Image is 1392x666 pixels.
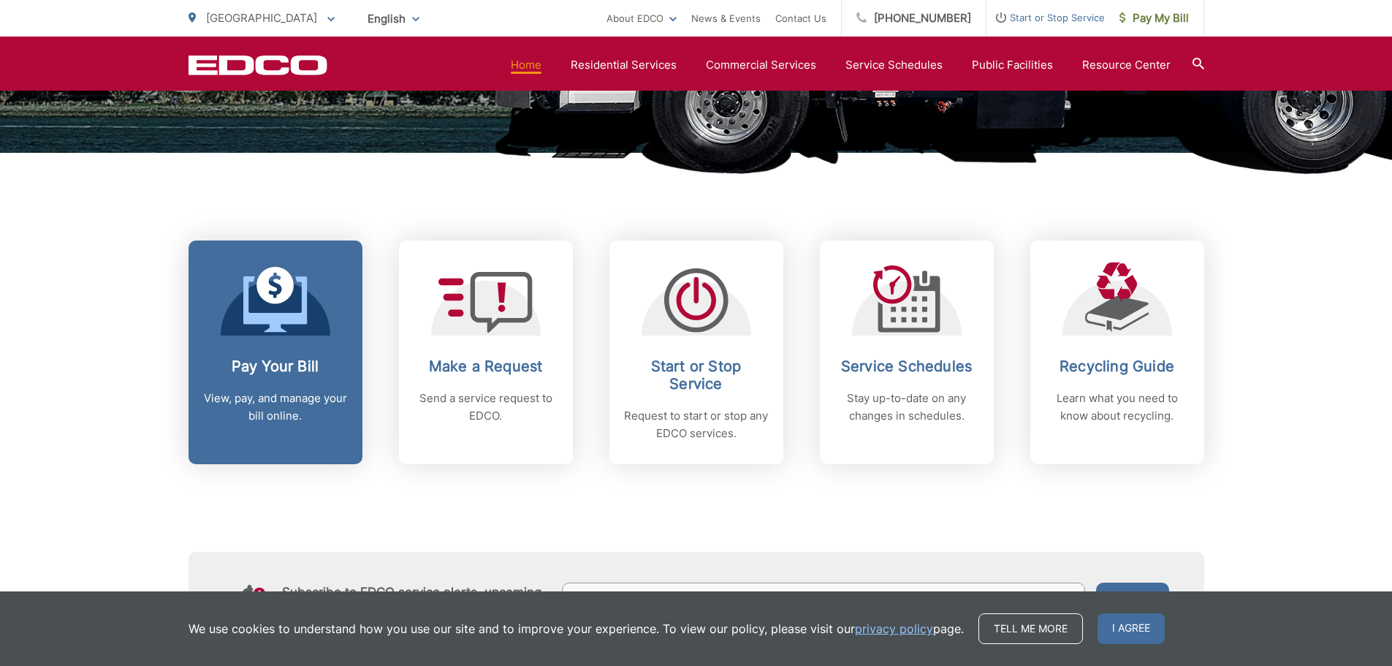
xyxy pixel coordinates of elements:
[624,407,769,442] p: Request to start or stop any EDCO services.
[606,10,677,27] a: About EDCO
[1045,390,1190,425] p: Learn what you need to know about recycling.
[1030,241,1204,464] a: Recycling Guide Learn what you need to know about recycling.
[562,583,1085,616] input: Enter your email address...
[820,241,994,464] a: Service Schedules Stay up-to-date on any changes in schedules.
[706,56,816,74] a: Commercial Services
[834,390,979,425] p: Stay up-to-date on any changes in schedules.
[1119,10,1189,27] span: Pay My Bill
[414,390,558,425] p: Send a service request to EDCO.
[691,10,761,27] a: News & Events
[978,613,1083,644] a: Tell me more
[511,56,541,74] a: Home
[203,357,348,375] h2: Pay Your Bill
[1045,357,1190,375] h2: Recycling Guide
[189,241,362,464] a: Pay Your Bill View, pay, and manage your bill online.
[282,585,548,614] h4: Subscribe to EDCO service alerts, upcoming events & environmental news:
[189,620,964,637] p: We use cookies to understand how you use our site and to improve your experience. To view our pol...
[972,56,1053,74] a: Public Facilities
[855,620,933,637] a: privacy policy
[206,11,317,25] span: [GEOGRAPHIC_DATA]
[357,6,430,31] span: English
[189,55,327,75] a: EDCD logo. Return to the homepage.
[414,357,558,375] h2: Make a Request
[624,357,769,393] h2: Start or Stop Service
[1096,583,1169,616] button: Submit
[1082,56,1171,74] a: Resource Center
[845,56,943,74] a: Service Schedules
[834,357,979,375] h2: Service Schedules
[1098,613,1165,644] span: I agree
[775,10,826,27] a: Contact Us
[571,56,677,74] a: Residential Services
[399,241,573,464] a: Make a Request Send a service request to EDCO.
[203,390,348,425] p: View, pay, and manage your bill online.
